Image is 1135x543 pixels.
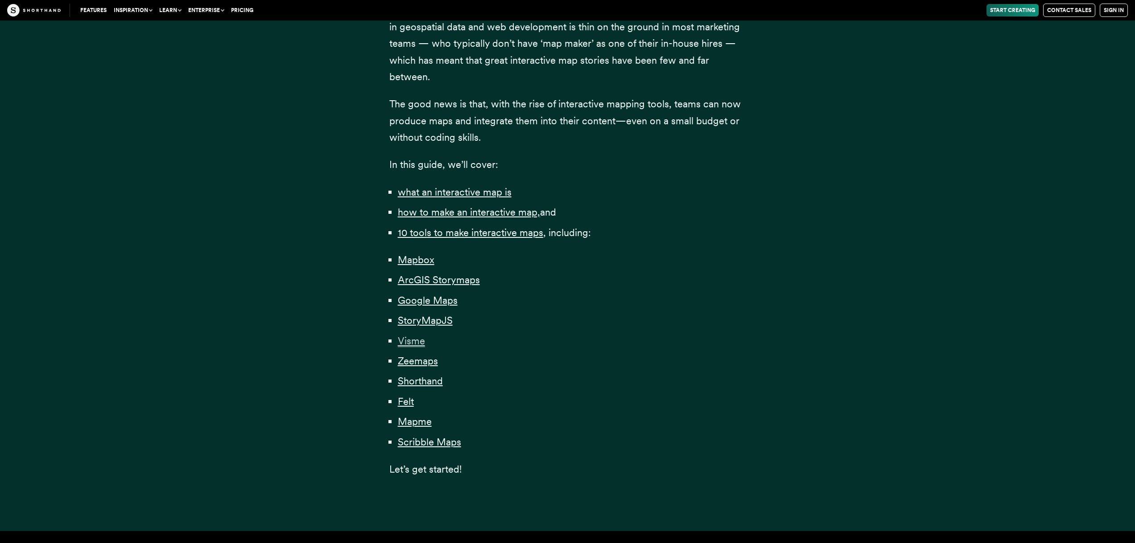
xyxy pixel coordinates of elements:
a: StoryMapJS [398,314,453,326]
a: ArcGIS Storymaps [398,274,480,286]
span: The good news is that, with the rise of interactive mapping tools, teams can now produce maps and... [389,98,741,143]
a: 10 tools to make interactive maps [398,227,543,238]
a: Sign in [1100,4,1128,17]
button: Inspiration [110,4,156,16]
a: what an interactive map is [398,186,512,198]
a: Felt [398,396,414,407]
a: Pricing [227,4,257,16]
a: Visme [398,335,425,347]
a: Features [77,4,110,16]
span: , including: [543,227,591,238]
a: Start Creating [986,4,1039,16]
a: how to make an interactive map, [398,206,540,218]
a: Zeemaps [398,355,438,367]
span: In this guide, we’ll cover: [389,159,498,170]
a: Mapbox [398,254,434,265]
span: Let’s get started! [389,463,462,475]
span: and [540,206,556,218]
button: Enterprise [185,4,227,16]
a: Shorthand [398,375,443,387]
img: The Craft [7,4,61,16]
a: Google Maps [398,294,458,306]
a: Scribble Maps [398,436,461,448]
a: Mapme [398,416,432,427]
a: Contact Sales [1043,4,1095,17]
button: Learn [156,4,185,16]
